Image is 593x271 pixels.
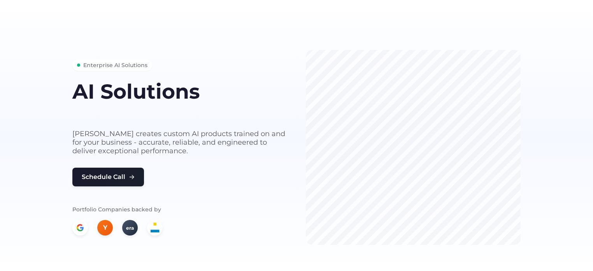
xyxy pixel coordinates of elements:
[72,168,144,186] button: Schedule Call
[83,61,147,69] span: Enterprise AI Solutions
[72,129,287,155] p: [PERSON_NAME] creates custom AI products trained on and for your business - accurate, reliable, a...
[97,220,113,236] div: Y
[122,220,138,236] div: era
[72,106,287,120] h2: built for your business needs
[72,205,287,214] p: Portfolio Companies backed by
[72,80,287,103] h1: AI Solutions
